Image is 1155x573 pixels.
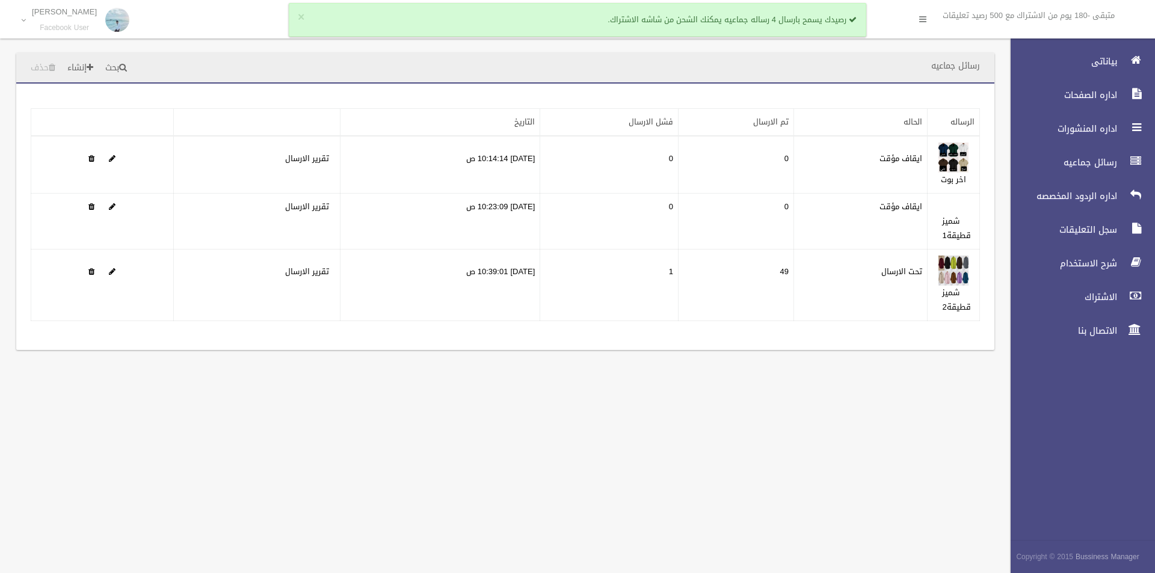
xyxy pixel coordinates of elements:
[1000,250,1155,277] a: شرح الاستخدام
[540,136,679,194] td: 0
[32,7,97,16] p: [PERSON_NAME]
[1000,317,1155,344] a: الاتصال بنا
[109,199,115,214] a: Edit
[1000,190,1121,202] span: اداره الردود المخصصه
[1000,216,1155,243] a: سجل التعليقات
[1000,325,1121,337] span: الاتصال بنا
[289,3,866,37] div: رصيدك يسمح بارسال 4 رساله جماعيه يمكنك الشحن من شاشه الاشتراك.
[285,199,329,214] a: تقرير الارسال
[941,172,966,187] a: اخر بوت
[1076,550,1139,563] strong: Bussiness Manager
[938,142,969,173] img: 638934416911971616.jpeg
[340,194,540,250] td: [DATE] 10:23:09 ص
[938,151,969,166] a: Edit
[793,109,927,136] th: الحاله
[1016,550,1073,563] span: Copyright © 2015
[1000,284,1155,310] a: الاشتراك
[679,136,794,194] td: 0
[928,109,980,136] th: الرساله
[679,194,794,250] td: 0
[938,264,969,279] a: Edit
[1000,156,1121,168] span: رسائل جماعيه
[942,213,971,243] a: شميز قطيقة1
[285,151,329,166] a: تقرير الارسال
[514,114,535,129] a: التاريخ
[109,151,115,166] a: Edit
[540,194,679,250] td: 0
[879,152,922,166] label: ايقاف مؤقت
[942,285,971,314] a: شميز قطيقة2
[100,57,132,79] a: بحث
[1000,149,1155,176] a: رسائل جماعيه
[1000,224,1121,236] span: سجل التعليقات
[917,54,994,78] header: رسائل جماعيه
[1000,123,1121,135] span: اداره المنشورات
[63,57,98,79] a: إنشاء
[1000,183,1155,209] a: اداره الردود المخصصه
[32,23,97,32] small: Facebook User
[1000,291,1121,303] span: الاشتراك
[1000,82,1155,108] a: اداره الصفحات
[540,250,679,321] td: 1
[679,250,794,321] td: 49
[938,256,969,286] img: 638934433041530280.jpeg
[285,264,329,279] a: تقرير الارسال
[109,264,115,279] a: Edit
[1000,89,1121,101] span: اداره الصفحات
[1000,48,1155,75] a: بياناتى
[753,114,789,129] a: تم الارسال
[629,114,673,129] a: فشل الارسال
[881,265,922,279] label: تحت الارسال
[298,11,304,23] button: ×
[1000,115,1155,142] a: اداره المنشورات
[1000,257,1121,269] span: شرح الاستخدام
[340,136,540,194] td: [DATE] 10:14:14 ص
[1000,55,1121,67] span: بياناتى
[879,200,922,214] label: ايقاف مؤقت
[340,250,540,321] td: [DATE] 10:39:01 ص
